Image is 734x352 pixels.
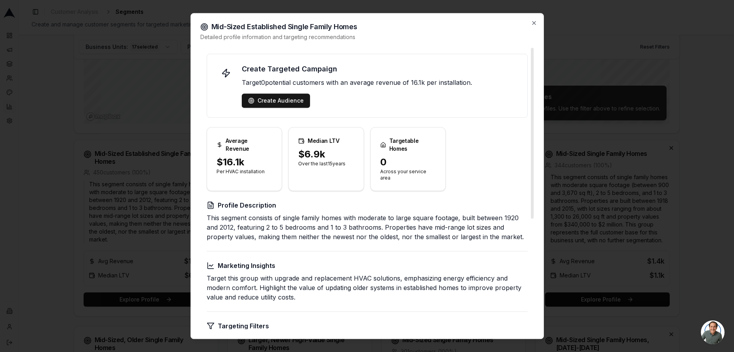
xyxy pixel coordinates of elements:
[200,33,534,41] p: Detailed profile information and targeting recommendations
[217,137,273,153] div: Average Revenue
[242,78,518,87] p: Target 0 potential customers with an average revenue of 16.1k per installation.
[298,137,354,145] div: Median LTV
[207,200,528,210] h3: Profile Description
[217,169,273,175] p: Per HVAC installation
[380,137,436,153] div: Targetable Homes
[298,148,354,161] div: $6.9k
[248,97,304,105] a: Create Audience
[207,273,528,302] p: Target this group with upgrade and replacement HVAC solutions, emphasizing energy efficiency and ...
[207,261,528,270] h3: Marketing Insights
[200,23,534,31] h2: Mid-Sized Established Single Family Homes
[380,156,436,169] div: 0
[242,64,518,75] h4: Create Targeted Campaign
[217,156,273,169] div: $16.1k
[207,213,528,242] p: This segment consists of single family homes with moderate to large square footage, built between...
[207,321,528,331] h3: Targeting Filters
[298,161,354,167] p: Over the last 15 years
[380,169,436,181] p: Across your service area
[242,94,310,108] button: Create Audience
